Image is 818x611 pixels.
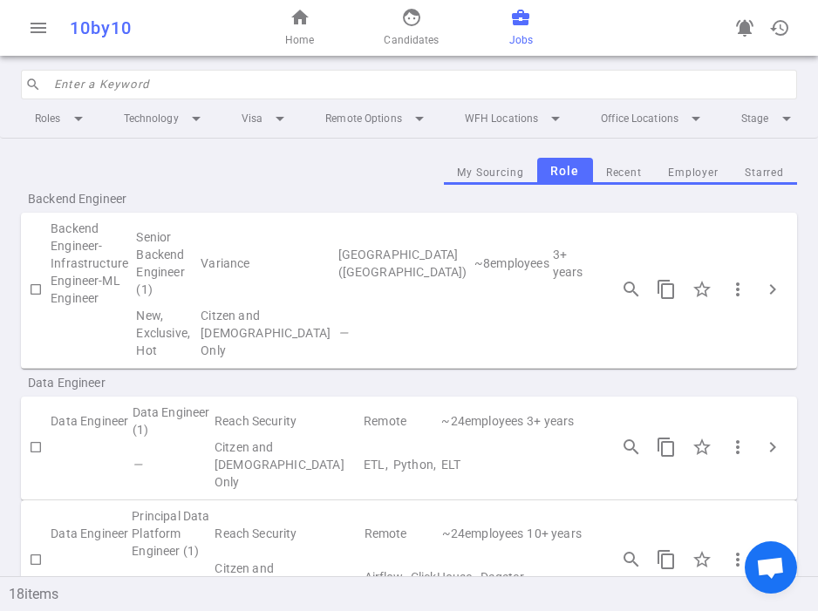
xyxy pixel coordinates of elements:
[451,103,580,134] li: WFH Locations
[745,541,797,594] a: Open chat
[727,549,748,570] span: more_vert
[525,507,592,560] td: Experience
[110,103,221,134] li: Technology
[51,220,134,307] td: Backend Engineer-Infrastructure Engineer-ML Engineer
[509,31,533,49] span: Jobs
[655,161,732,185] button: Employer
[285,31,314,49] span: Home
[762,279,783,300] span: chevron_right
[362,404,440,438] td: Remote
[440,404,525,438] td: 24 | Employee Count
[727,279,748,300] span: more_vert
[28,374,251,391] span: Data Engineer
[537,158,593,185] button: Role
[133,458,142,472] i: —
[656,437,677,458] span: content_copy
[727,103,811,134] li: Stage
[199,220,336,307] td: Variance
[51,404,130,438] td: Data Engineer
[70,17,236,38] div: 10by10
[401,7,422,28] span: face
[213,507,362,560] td: Reach Security
[51,307,134,359] td: My Sourcing
[51,438,130,491] td: My Sourcing
[131,438,213,491] td: Flags
[130,507,213,560] td: Principal Data Platform Engineer (1)
[614,272,649,307] button: Open job engagements details
[525,404,593,438] td: Experience
[311,103,444,134] li: Remote Options
[199,307,336,359] td: Visa
[755,430,790,465] button: Click to expand
[28,190,251,207] span: Backend Engineer
[213,438,362,491] td: Visa
[621,437,642,458] span: search_insights
[213,404,362,438] td: Reach Security
[656,549,677,570] span: content_copy
[797,569,818,590] button: expand_less
[509,7,533,49] a: Jobs
[134,307,199,359] td: Flags
[337,307,593,359] td: Technical Skills
[21,220,51,359] td: Check to Select for Matching
[338,326,348,340] i: —
[614,542,649,577] button: Open job engagements details
[21,404,51,491] td: Check to Select for Matching
[769,17,790,38] span: history
[732,161,797,185] button: Starred
[21,10,56,45] button: Open menu
[587,103,720,134] li: Office Locations
[734,17,755,38] span: notifications_active
[134,220,199,307] td: Senior Backend Engineer (1)
[621,549,642,570] span: search_insights
[384,31,439,49] span: Candidates
[51,507,130,560] td: Data Engineer
[473,220,551,307] td: 8 | Employee Count
[649,272,684,307] button: Copy this job's short summary. For full job description, use 3 dots -> Copy Long JD
[362,438,593,491] td: Technical Skills ETL, Python, ELT
[755,272,790,307] button: Click to expand
[621,279,642,300] span: search_insights
[684,429,720,465] div: Click to Starred
[614,430,649,465] button: Open job engagements details
[25,77,41,92] span: search
[551,220,593,307] td: Experience
[290,7,310,28] span: home
[28,17,49,38] span: menu
[656,279,677,300] span: content_copy
[363,507,440,560] td: Remote
[228,103,304,134] li: Visa
[131,404,213,438] td: Data Engineer (1)
[649,430,684,465] button: Copy this job's short summary. For full job description, use 3 dots -> Copy Long JD
[510,7,531,28] span: business_center
[649,542,684,577] button: Copy this job's short summary. For full job description, use 3 dots -> Copy Long JD
[684,271,720,308] div: Click to Starred
[440,507,526,560] td: 24 | Employee Count
[762,10,797,45] button: Open history
[337,220,473,307] td: San Francisco (San Francisco Bay Area)
[384,7,439,49] a: Candidates
[593,161,655,185] button: Recent
[444,161,537,185] button: My Sourcing
[727,437,748,458] span: more_vert
[762,437,783,458] span: chevron_right
[727,10,762,45] a: Go to see announcements
[684,541,720,578] div: Click to Starred
[285,7,314,49] a: Home
[21,103,103,134] li: Roles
